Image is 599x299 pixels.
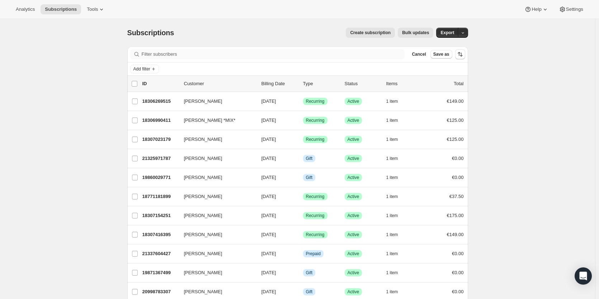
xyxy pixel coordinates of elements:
input: Filter subscribers [142,49,405,59]
button: Settings [555,4,588,14]
span: €125.00 [447,118,464,123]
span: [PERSON_NAME] [184,231,222,238]
span: 1 item [386,118,398,123]
button: 1 item [386,287,406,297]
span: Analytics [16,6,35,12]
span: Recurring [306,232,325,238]
button: Tools [82,4,109,14]
div: 18307023179[PERSON_NAME][DATE]SuccessRecurringSuccessActive1 item€125.00 [142,134,464,144]
button: 1 item [386,153,406,164]
span: [PERSON_NAME] *MIX* [184,117,236,124]
p: 18307023179 [142,136,178,143]
button: Export [436,28,458,38]
button: 1 item [386,230,406,240]
p: 21325971787 [142,155,178,162]
span: Gift [306,289,313,295]
span: [DATE] [261,175,276,180]
span: 1 item [386,156,398,161]
span: [PERSON_NAME] [184,193,222,200]
div: 18307416395[PERSON_NAME][DATE]SuccessRecurringSuccessActive1 item€149.00 [142,230,464,240]
div: 21325971787[PERSON_NAME][DATE]InfoGiftSuccessActive1 item€0.00 [142,153,464,164]
button: Bulk updates [398,28,433,38]
span: €0.00 [452,251,464,256]
span: [PERSON_NAME] [184,269,222,276]
button: [PERSON_NAME] [180,191,251,202]
div: 20998783307[PERSON_NAME][DATE]InfoGiftSuccessActive1 item€0.00 [142,287,464,297]
button: [PERSON_NAME] [180,172,251,183]
span: €149.00 [447,98,464,104]
span: [PERSON_NAME] [184,174,222,181]
button: Save as [430,50,452,59]
button: Create subscription [346,28,395,38]
span: Prepaid [306,251,321,257]
p: 18306990411 [142,117,178,124]
span: Active [348,156,359,161]
span: Add filter [133,66,150,72]
span: €149.00 [447,232,464,237]
button: Cancel [409,50,429,59]
div: 18307154251[PERSON_NAME][DATE]SuccessRecurringSuccessActive1 item€175.00 [142,211,464,221]
span: Recurring [306,194,325,199]
span: Subscriptions [45,6,77,12]
span: Export [440,30,454,36]
button: Add filter [130,65,159,73]
span: 1 item [386,232,398,238]
div: IDCustomerBilling DateTypeStatusItemsTotal [142,80,464,87]
button: [PERSON_NAME] [180,134,251,145]
span: Create subscription [350,30,391,36]
span: 1 item [386,251,398,257]
div: 19860029771[PERSON_NAME][DATE]InfoGiftSuccessActive1 item€0.00 [142,172,464,183]
button: [PERSON_NAME] [180,267,251,279]
div: 18771181899[PERSON_NAME][DATE]SuccessRecurringSuccessActive1 item€37.50 [142,192,464,202]
span: Active [348,289,359,295]
span: Subscriptions [127,29,174,37]
button: 1 item [386,211,406,221]
span: [DATE] [261,289,276,294]
span: Gift [306,156,313,161]
div: 18306269515[PERSON_NAME][DATE]SuccessRecurringSuccessActive1 item€149.00 [142,96,464,106]
span: 1 item [386,137,398,142]
span: Active [348,194,359,199]
span: [DATE] [261,137,276,142]
span: Help [532,6,541,12]
span: [PERSON_NAME] [184,212,222,219]
span: 1 item [386,175,398,180]
p: 20998783307 [142,288,178,295]
span: €0.00 [452,156,464,161]
span: Recurring [306,137,325,142]
span: Recurring [306,118,325,123]
span: Save as [433,51,449,57]
span: Cancel [412,51,426,57]
div: Open Intercom Messenger [575,267,592,285]
p: 18306269515 [142,98,178,105]
span: Active [348,98,359,104]
button: 1 item [386,192,406,202]
span: [PERSON_NAME] [184,155,222,162]
span: [DATE] [261,270,276,275]
button: [PERSON_NAME] [180,210,251,221]
span: Gift [306,270,313,276]
span: [DATE] [261,232,276,237]
span: Active [348,175,359,180]
span: [PERSON_NAME] [184,250,222,257]
p: 18771181899 [142,193,178,200]
span: Recurring [306,98,325,104]
span: 1 item [386,289,398,295]
button: [PERSON_NAME] [180,286,251,298]
button: 1 item [386,115,406,125]
p: Customer [184,80,256,87]
div: Items [386,80,422,87]
p: ID [142,80,178,87]
span: €125.00 [447,137,464,142]
p: 19871367499 [142,269,178,276]
span: 1 item [386,270,398,276]
span: Active [348,118,359,123]
span: [DATE] [261,118,276,123]
button: Sort the results [455,49,465,59]
p: 21337604427 [142,250,178,257]
span: €0.00 [452,270,464,275]
span: 1 item [386,194,398,199]
p: Total [454,80,463,87]
span: €0.00 [452,175,464,180]
button: 1 item [386,268,406,278]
